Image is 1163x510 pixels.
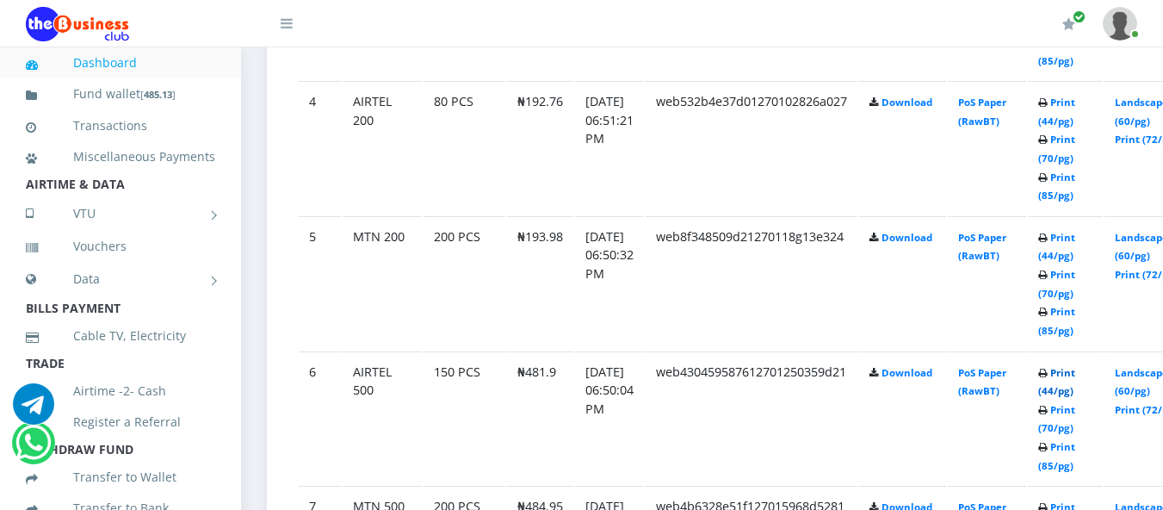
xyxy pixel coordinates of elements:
a: VTU [26,192,215,235]
td: [DATE] 06:50:32 PM [575,216,644,350]
a: Print (85/pg) [1038,35,1075,67]
td: 150 PCS [424,351,505,485]
a: Transfer to Wallet [26,457,215,497]
img: Logo [26,7,129,41]
td: ₦192.76 [507,81,573,215]
b: 485.13 [144,88,172,101]
td: [DATE] 06:50:04 PM [575,351,644,485]
a: Print (70/pg) [1038,133,1075,165]
a: Chat for support [15,435,51,463]
td: 6 [299,351,341,485]
td: 5 [299,216,341,350]
a: Vouchers [26,227,215,266]
a: Print (44/pg) [1038,96,1075,127]
a: Print (85/pg) [1038,305,1075,337]
td: web8f348509d21270118g13e324 [646,216,857,350]
td: web532b4e37d01270102826a027 [646,81,857,215]
a: Register a Referral [26,402,215,442]
a: PoS Paper (RawBT) [958,366,1006,398]
td: 4 [299,81,341,215]
td: web430459587612701250359d21 [646,351,857,485]
td: AIRTEL 200 [343,81,422,215]
td: MTN 200 [343,216,422,350]
img: User [1103,7,1137,40]
small: [ ] [140,88,176,101]
td: 200 PCS [424,216,505,350]
a: Print (70/pg) [1038,268,1075,300]
a: Fund wallet[485.13] [26,74,215,115]
a: Transactions [26,106,215,146]
a: Download [882,231,932,244]
a: Miscellaneous Payments [26,137,215,177]
a: PoS Paper (RawBT) [958,96,1006,127]
a: Print (70/pg) [1038,403,1075,435]
a: Print (85/pg) [1038,440,1075,472]
span: Renew/Upgrade Subscription [1073,10,1086,23]
td: ₦481.9 [507,351,573,485]
a: Print (85/pg) [1038,171,1075,202]
a: Data [26,258,215,301]
a: Dashboard [26,43,215,83]
a: Download [882,96,932,109]
td: ₦193.98 [507,216,573,350]
td: 80 PCS [424,81,505,215]
td: AIRTEL 500 [343,351,422,485]
a: Chat for support [13,396,54,425]
td: [DATE] 06:51:21 PM [575,81,644,215]
a: Airtime -2- Cash [26,371,215,411]
a: Cable TV, Electricity [26,316,215,356]
a: Download [882,366,932,379]
a: PoS Paper (RawBT) [958,231,1006,263]
i: Renew/Upgrade Subscription [1062,17,1075,31]
a: Print (44/pg) [1038,231,1075,263]
a: Print (44/pg) [1038,366,1075,398]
